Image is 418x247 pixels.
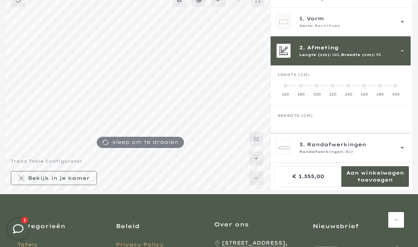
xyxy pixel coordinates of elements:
h3: Categorieën [18,222,105,230]
h3: Over ons [214,220,302,228]
h3: Nieuwsbrief [313,222,400,230]
h3: Beleid [116,222,204,230]
iframe: toggle-frame [1,211,36,246]
a: Terug naar boven [388,212,404,228]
